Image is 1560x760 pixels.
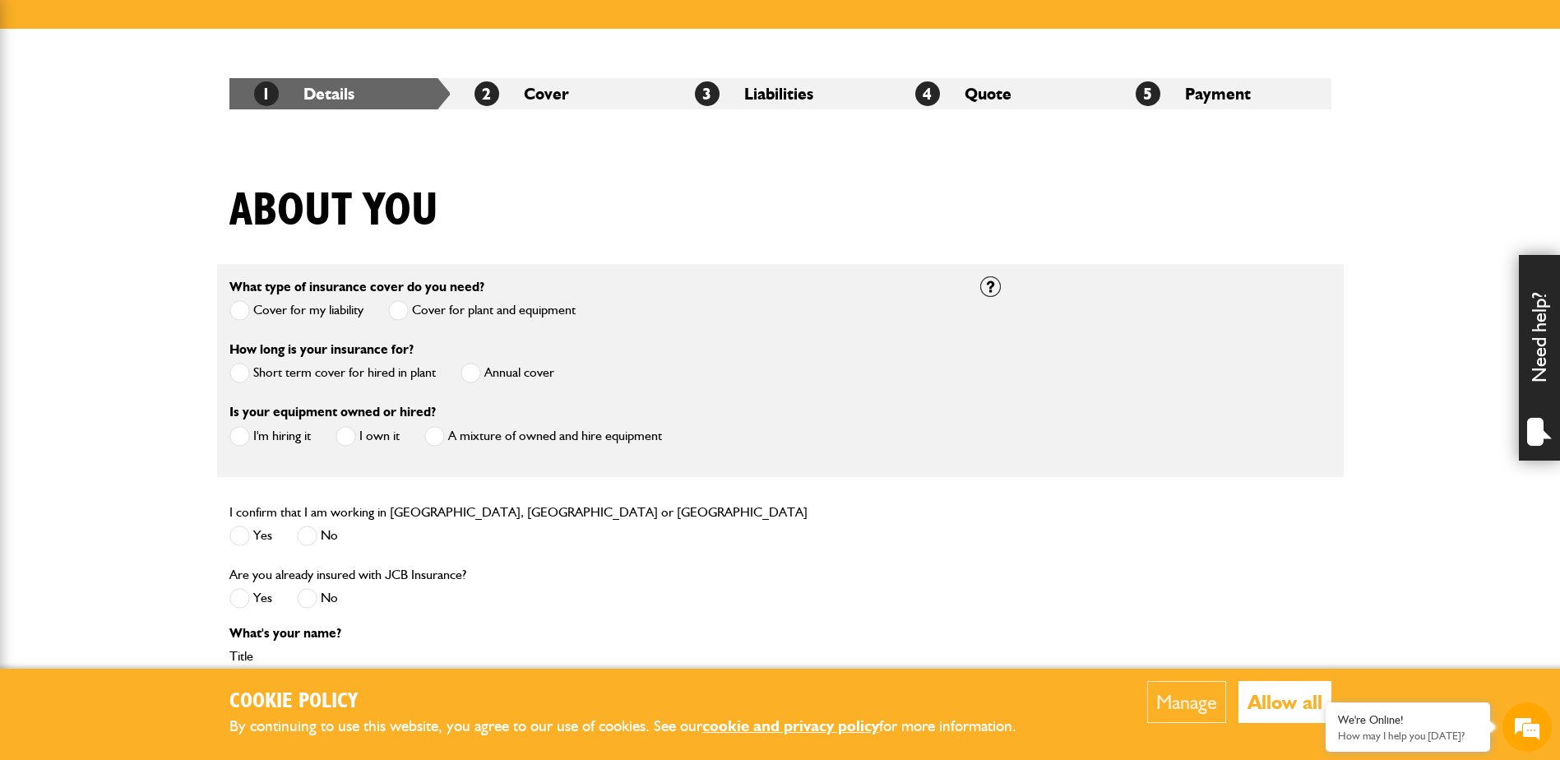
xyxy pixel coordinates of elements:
h1: About you [229,183,438,239]
label: Is your equipment owned or hired? [229,405,436,419]
label: A mixture of owned and hire equipment [424,426,662,447]
label: Cover for my liability [229,300,363,321]
div: We're Online! [1338,713,1478,727]
span: 3 [695,81,720,106]
label: Are you already insured with JCB Insurance? [229,568,466,582]
label: I own it [336,426,400,447]
label: Yes [229,526,272,546]
label: What type of insurance cover do you need? [229,280,484,294]
span: 2 [474,81,499,106]
p: How may I help you today? [1338,730,1478,742]
button: Allow all [1238,681,1331,723]
p: By continuing to use this website, you agree to our use of cookies. See our for more information. [229,714,1044,739]
h2: Cookie Policy [229,689,1044,715]
label: No [297,588,338,609]
button: Manage [1147,681,1226,723]
label: Title [229,650,956,663]
li: Quote [891,78,1111,109]
label: Annual cover [461,363,554,383]
label: Short term cover for hired in plant [229,363,436,383]
li: Liabilities [670,78,891,109]
p: What's your name? [229,627,956,640]
span: 1 [254,81,279,106]
div: Need help? [1519,255,1560,461]
label: No [297,526,338,546]
label: Yes [229,588,272,609]
li: Cover [450,78,670,109]
li: Payment [1111,78,1331,109]
label: I confirm that I am working in [GEOGRAPHIC_DATA], [GEOGRAPHIC_DATA] or [GEOGRAPHIC_DATA] [229,506,808,519]
label: How long is your insurance for? [229,343,414,356]
span: 4 [915,81,940,106]
a: cookie and privacy policy [702,716,879,735]
span: 5 [1136,81,1160,106]
label: I'm hiring it [229,426,311,447]
li: Details [229,78,450,109]
label: Cover for plant and equipment [388,300,576,321]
